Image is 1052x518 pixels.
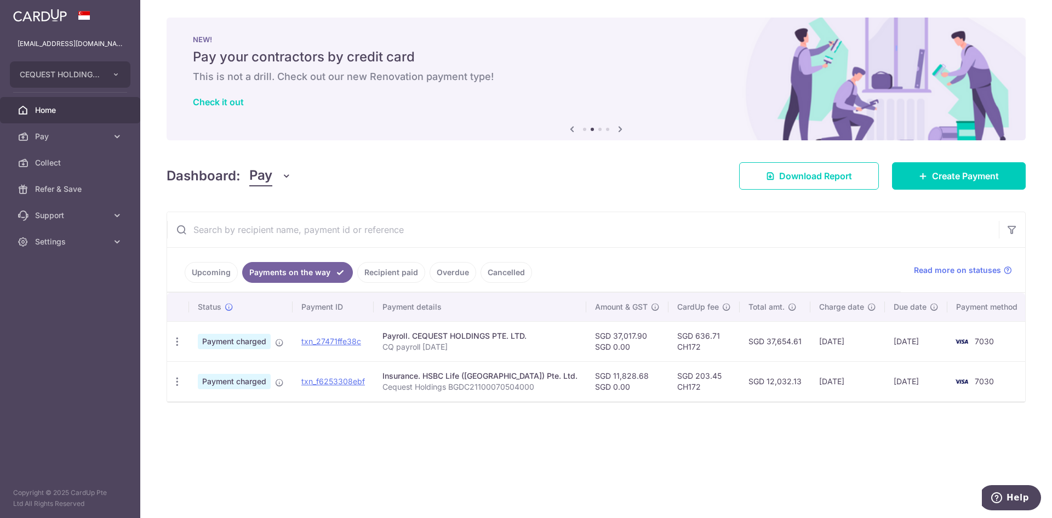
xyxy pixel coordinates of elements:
a: txn_f6253308ebf [301,377,365,386]
th: Payment method [947,293,1031,321]
a: Download Report [739,162,879,190]
h4: Dashboard: [167,166,241,186]
h6: This is not a drill. Check out our new Renovation payment type! [193,70,999,83]
span: 7030 [975,337,994,346]
input: Search by recipient name, payment id or reference [167,212,999,247]
span: Status [198,301,221,312]
p: [EMAIL_ADDRESS][DOMAIN_NAME] [18,38,123,49]
th: Payment ID [293,293,374,321]
a: Payments on the way [242,262,353,283]
div: Insurance. HSBC Life ([GEOGRAPHIC_DATA]) Pte. Ltd. [382,371,578,382]
a: Recipient paid [357,262,425,283]
p: Cequest Holdings BGDC21100070504000 [382,382,578,392]
span: Due date [894,301,927,312]
img: Bank Card [951,375,973,388]
span: Charge date [819,301,864,312]
td: SGD 203.45 CH172 [668,361,740,401]
p: NEW! [193,35,999,44]
span: CardUp fee [677,301,719,312]
a: Check it out [193,96,244,107]
button: CEQUEST HOLDINGS PTE. LTD. [10,61,130,88]
a: Cancelled [481,262,532,283]
td: SGD 37,654.61 [740,321,810,361]
span: Payment charged [198,374,271,389]
span: Refer & Save [35,184,107,195]
button: Pay [249,166,291,186]
span: Total amt. [748,301,785,312]
a: Read more on statuses [914,265,1012,276]
a: Overdue [430,262,476,283]
td: SGD 12,032.13 [740,361,810,401]
img: Bank Card [951,335,973,348]
span: Pay [249,166,272,186]
span: Collect [35,157,107,168]
div: Payroll. CEQUEST HOLDINGS PTE. LTD. [382,331,578,341]
span: Amount & GST [595,301,648,312]
h5: Pay your contractors by credit card [193,48,999,66]
td: [DATE] [810,361,885,401]
td: SGD 37,017.90 SGD 0.00 [586,321,668,361]
td: SGD 636.71 CH172 [668,321,740,361]
td: [DATE] [810,321,885,361]
span: Payment charged [198,334,271,349]
iframe: Opens a widget where you can find more information [982,485,1041,513]
a: Create Payment [892,162,1026,190]
span: CEQUEST HOLDINGS PTE. LTD. [20,69,101,80]
th: Payment details [374,293,586,321]
span: Read more on statuses [914,265,1001,276]
span: Download Report [779,169,852,183]
span: 7030 [975,377,994,386]
img: Renovation banner [167,18,1026,140]
p: CQ payroll [DATE] [382,341,578,352]
a: Upcoming [185,262,238,283]
td: SGD 11,828.68 SGD 0.00 [586,361,668,401]
td: [DATE] [885,321,947,361]
img: CardUp [13,9,67,22]
span: Create Payment [932,169,999,183]
a: txn_27471ffe38c [301,337,361,346]
td: [DATE] [885,361,947,401]
span: Pay [35,131,107,142]
span: Home [35,105,107,116]
span: Support [35,210,107,221]
span: Settings [35,236,107,247]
